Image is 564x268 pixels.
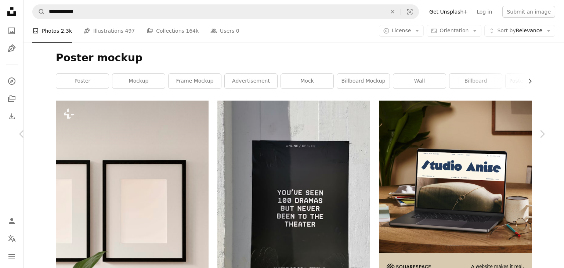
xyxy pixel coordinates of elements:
[125,27,135,35] span: 497
[4,249,19,264] button: Menu
[56,74,109,88] a: poster
[440,28,469,33] span: Orientation
[4,231,19,246] button: Language
[379,101,532,253] img: file-1705123271268-c3eaf6a79b21image
[56,211,209,218] a: two black and white frames on a wall above a potted plant
[379,25,424,37] button: License
[497,27,542,35] span: Relevance
[169,74,221,88] a: frame mockup
[523,74,532,88] button: scroll list to the right
[337,74,390,88] a: billboard mockup
[4,23,19,38] a: Photos
[4,214,19,228] a: Log in / Sign up
[393,74,446,88] a: wall
[4,91,19,106] a: Collections
[236,27,239,35] span: 0
[449,74,502,88] a: billboard
[497,28,516,33] span: Sort by
[520,99,564,169] a: Next
[281,74,333,88] a: mock
[32,4,419,19] form: Find visuals sitewide
[84,19,135,43] a: Illustrations 497
[225,74,277,88] a: advertisement
[425,6,472,18] a: Get Unsplash+
[33,5,45,19] button: Search Unsplash
[217,199,370,206] a: you've seen 100 drams but never been to the theater poster
[147,19,199,43] a: Collections 164k
[401,5,419,19] button: Visual search
[484,25,555,37] button: Sort byRelevance
[506,74,558,88] a: poster background
[427,25,481,37] button: Orientation
[4,74,19,88] a: Explore
[112,74,165,88] a: mockup
[472,6,496,18] a: Log in
[392,28,411,33] span: License
[384,5,401,19] button: Clear
[186,27,199,35] span: 164k
[210,19,239,43] a: Users 0
[4,41,19,56] a: Illustrations
[502,6,555,18] button: Submit an image
[56,51,532,65] h1: Poster mockup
